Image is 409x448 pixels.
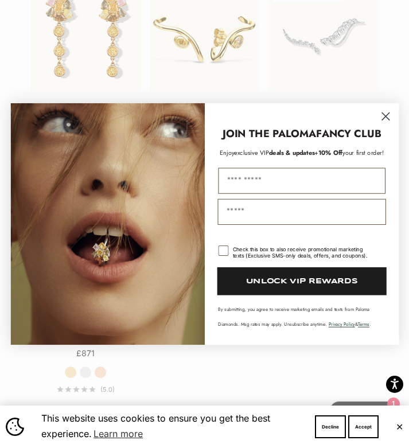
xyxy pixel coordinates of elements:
[218,167,385,193] input: First Name
[6,418,24,436] img: Cookie banner
[314,148,384,157] span: + your first order!
[328,320,371,327] span: & .
[10,103,204,345] img: Loading...
[315,415,346,438] button: Decline
[396,423,403,430] button: Close
[316,126,381,141] strong: FANCY CLUB
[348,415,379,438] button: Accept
[92,425,145,442] a: Learn more
[41,411,297,442] span: This website uses cookies to ensure you get the best experience.
[218,305,385,327] p: By submitting, you agree to receive marketing emails and texts from Paloma Diamonds. Msg rates ma...
[217,198,385,224] input: Email
[376,107,395,126] button: Close dialog
[232,246,373,258] div: Check this box to also receive promotional marketing texts (Exclusive SMS-only deals, offers, and...
[217,267,386,295] button: UNLOCK VIP REWARDS
[220,148,234,157] span: Enjoy
[223,126,316,141] strong: JOIN THE PALOMA
[328,320,355,327] a: Privacy Policy
[234,148,268,157] span: exclusive VIP
[318,148,342,157] span: 10% Off
[234,148,314,157] span: deals & updates
[358,320,369,327] a: Terms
